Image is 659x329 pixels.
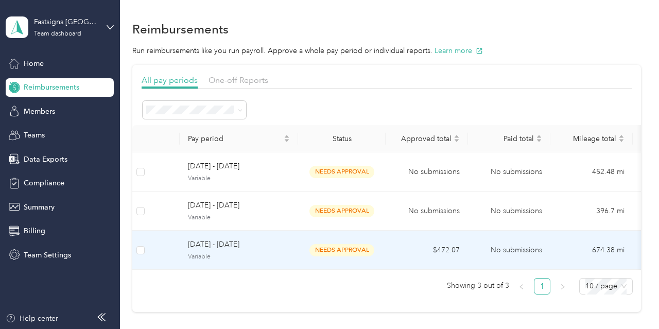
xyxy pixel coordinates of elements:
td: No submissions [468,231,550,270]
span: Mileage total [559,134,616,143]
span: Paid total [476,134,534,143]
h1: Reimbursements [132,24,229,34]
td: No submissions [468,152,550,192]
span: Variable [188,174,290,183]
span: Variable [188,252,290,262]
span: Billing [24,226,45,236]
span: Summary [24,202,55,213]
span: caret-down [284,137,290,144]
div: Team dashboard [34,31,81,37]
div: Fastsigns [GEOGRAPHIC_DATA] [34,16,98,27]
th: Paid total [468,125,550,152]
button: Learn more [435,45,483,56]
li: Next Page [554,278,571,295]
span: right [560,284,566,290]
span: Variable [188,213,290,222]
span: Home [24,58,44,69]
span: caret-down [618,137,625,144]
span: caret-down [454,137,460,144]
span: needs approval [309,244,374,256]
span: One-off Reports [209,75,268,85]
span: needs approval [309,205,374,217]
iframe: Everlance-gr Chat Button Frame [601,271,659,329]
button: Help center [6,313,58,324]
td: 452.48 mi [550,152,633,192]
a: 1 [534,279,550,294]
span: caret-down [536,137,542,144]
span: Approved total [394,134,452,143]
div: Page Size [579,278,633,295]
span: Teams [24,130,45,141]
span: needs approval [309,166,374,178]
p: Run reimbursements like you run payroll. Approve a whole pay period or individual reports. [132,45,641,56]
td: No submissions [386,152,468,192]
span: [DATE] - [DATE] [188,200,290,211]
td: No submissions [468,192,550,231]
span: [DATE] - [DATE] [188,161,290,172]
div: Status [306,134,377,143]
span: 10 / page [585,279,627,294]
span: Pay period [188,134,282,143]
span: Reimbursements [24,82,79,93]
span: Members [24,106,55,117]
span: caret-up [454,133,460,140]
th: Mileage total [550,125,633,152]
span: caret-up [618,133,625,140]
button: left [513,278,530,295]
button: right [554,278,571,295]
span: caret-up [284,133,290,140]
th: Approved total [386,125,468,152]
span: caret-up [536,133,542,140]
span: [DATE] - [DATE] [188,239,290,250]
span: All pay periods [142,75,198,85]
td: 674.38 mi [550,231,633,270]
td: 396.7 mi [550,192,633,231]
span: Data Exports [24,154,67,165]
span: Team Settings [24,250,71,261]
th: Pay period [180,125,298,152]
td: $472.07 [386,231,468,270]
td: No submissions [386,192,468,231]
span: Showing 3 out of 3 [447,278,509,293]
span: Compliance [24,178,64,188]
li: Previous Page [513,278,530,295]
span: left [518,284,525,290]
